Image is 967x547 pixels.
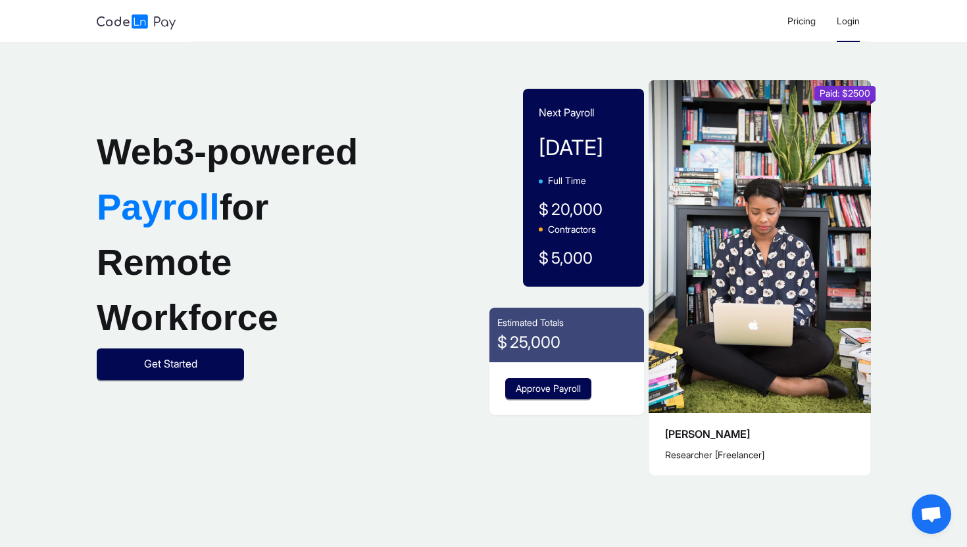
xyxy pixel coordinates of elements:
img: example [649,80,871,413]
span: Full Time [548,175,586,186]
span: 25,000 [510,333,560,352]
h1: Web3-powered for Remote Workforce [97,124,413,345]
span: Paid: $2500 [820,87,870,99]
a: Open chat [912,494,951,534]
button: Get Started [97,348,244,380]
p: Next Payroll [539,105,629,121]
span: Estimated Totals [497,317,564,328]
span: $ [539,246,549,271]
button: Approve Payroll [505,378,591,399]
span: [PERSON_NAME] [665,427,750,440]
span: $ [497,330,507,355]
span: Payroll [97,186,220,227]
span: Pricing [787,15,816,26]
span: $ [539,197,549,222]
span: 5,000 [551,249,593,268]
a: Get Started [97,358,244,369]
span: Contractors [548,224,596,235]
span: [DATE] [539,135,603,160]
span: Get Started [144,356,197,372]
span: Login [837,15,860,26]
span: 20,000 [551,200,603,219]
span: Approve Payroll [516,381,581,396]
img: logo [97,14,176,30]
span: Researcher [Freelancer] [665,449,764,460]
